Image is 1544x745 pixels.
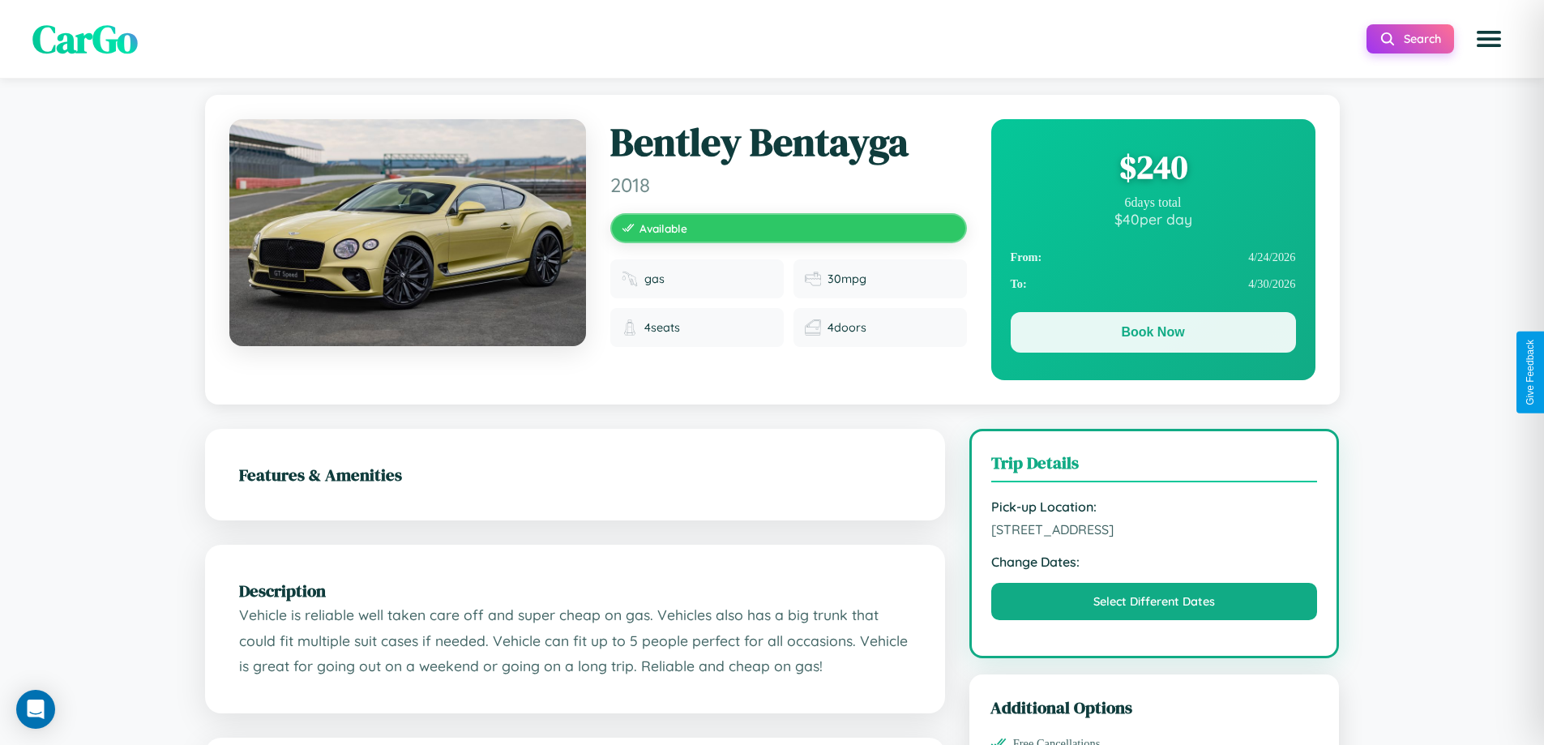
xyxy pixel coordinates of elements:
img: Doors [805,319,821,336]
div: $ 40 per day [1011,210,1296,228]
img: Fuel efficiency [805,271,821,287]
div: 4 / 30 / 2026 [1011,271,1296,298]
span: 4 seats [644,320,680,335]
button: Search [1367,24,1454,54]
span: CarGo [32,12,138,66]
span: 30 mpg [828,272,866,286]
h3: Trip Details [991,451,1318,482]
div: 4 / 24 / 2026 [1011,244,1296,271]
img: Fuel type [622,271,638,287]
p: Vehicle is reliable well taken care off and super cheap on gas. Vehicles also has a big trunk tha... [239,602,911,679]
div: Give Feedback [1525,340,1536,405]
img: Bentley Bentayga 2018 [229,119,586,346]
div: $ 240 [1011,145,1296,189]
h2: Features & Amenities [239,463,911,486]
span: 4 doors [828,320,866,335]
button: Book Now [1011,312,1296,353]
strong: To: [1011,277,1027,291]
div: 6 days total [1011,195,1296,210]
h2: Description [239,579,911,602]
h1: Bentley Bentayga [610,119,967,166]
div: Open Intercom Messenger [16,690,55,729]
span: [STREET_ADDRESS] [991,521,1318,537]
strong: Pick-up Location: [991,499,1318,515]
strong: From: [1011,250,1042,264]
span: Available [639,221,687,235]
button: Open menu [1466,16,1512,62]
span: 2018 [610,173,967,197]
h3: Additional Options [990,696,1319,719]
span: Search [1404,32,1441,46]
span: gas [644,272,665,286]
button: Select Different Dates [991,583,1318,620]
img: Seats [622,319,638,336]
strong: Change Dates: [991,554,1318,570]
